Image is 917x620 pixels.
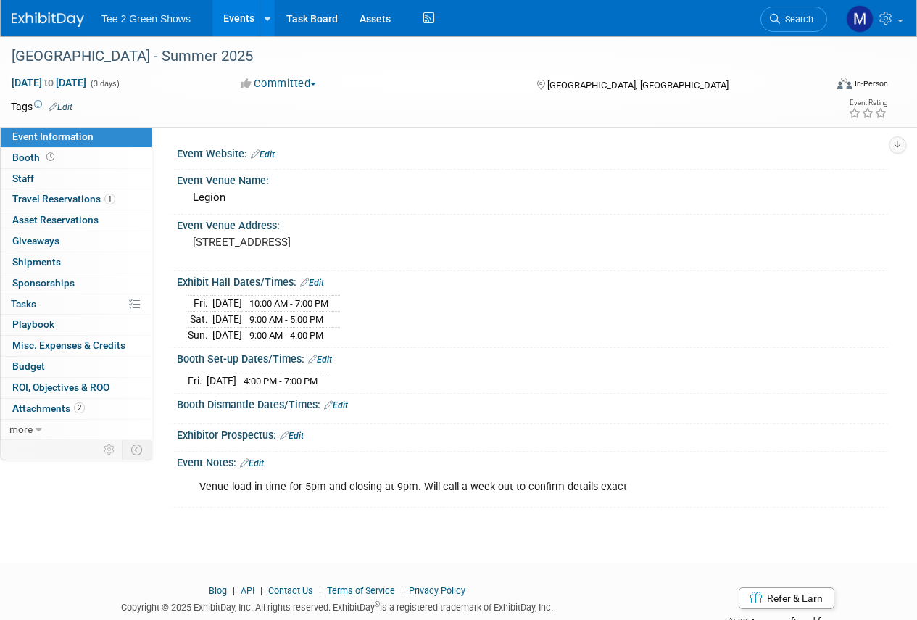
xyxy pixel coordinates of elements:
a: Edit [240,458,264,468]
span: to [42,77,56,88]
td: Sun. [188,327,212,342]
a: Staff [1,169,152,189]
span: Booth [12,152,57,163]
span: Tee 2 Green Shows [101,13,191,25]
span: Shipments [12,256,61,268]
div: Event Website: [177,143,888,162]
a: Asset Reservations [1,210,152,231]
a: Giveaways [1,231,152,252]
span: 9:00 AM - 5:00 PM [249,314,323,325]
span: Staff [12,173,34,184]
div: Event Rating [848,99,887,107]
img: Michael Kruger [846,5,874,33]
div: Exhibitor Prospectus: [177,424,888,443]
a: Edit [49,102,72,112]
div: Exhibit Hall Dates/Times: [177,271,888,290]
span: [GEOGRAPHIC_DATA], [GEOGRAPHIC_DATA] [547,80,729,91]
div: Booth Dismantle Dates/Times: [177,394,888,413]
img: Format-Inperson.png [837,78,852,89]
td: Toggle Event Tabs [123,440,152,459]
span: | [315,585,325,596]
span: ROI, Objectives & ROO [12,381,109,393]
a: Contact Us [268,585,313,596]
a: API [241,585,254,596]
a: Event Information [1,127,152,147]
span: Travel Reservations [12,193,115,204]
div: [GEOGRAPHIC_DATA] - Summer 2025 [7,44,813,70]
a: Sponsorships [1,273,152,294]
div: In-Person [854,78,888,89]
a: Playbook [1,315,152,335]
td: [DATE] [207,373,236,388]
span: Budget [12,360,45,372]
div: Event Venue Address: [177,215,888,233]
a: Refer & Earn [739,587,834,609]
span: Sponsorships [12,277,75,289]
span: | [229,585,238,596]
div: Copyright © 2025 ExhibitDay, Inc. All rights reserved. ExhibitDay is a registered trademark of Ex... [11,598,663,614]
pre: [STREET_ADDRESS] [193,236,457,249]
td: Sat. [188,312,212,328]
a: Edit [300,278,324,288]
a: Booth [1,148,152,168]
a: Budget [1,357,152,377]
span: | [397,585,407,596]
a: Edit [324,400,348,410]
button: Committed [236,76,322,91]
span: Event Information [12,131,94,142]
span: Misc. Expenses & Credits [12,339,125,351]
a: Shipments [1,252,152,273]
a: Terms of Service [327,585,395,596]
span: Giveaways [12,235,59,247]
td: Fri. [188,373,207,388]
td: [DATE] [212,296,242,312]
span: 4:00 PM - 7:00 PM [244,376,318,387]
td: Tags [11,99,72,114]
span: Playbook [12,318,54,330]
span: Tasks [11,298,36,310]
span: | [257,585,266,596]
div: Venue load in time for 5pm and closing at 9pm. Will call a week out to confirm details exact [189,473,747,502]
a: Misc. Expenses & Credits [1,336,152,356]
a: Edit [308,355,332,365]
span: 9:00 AM - 4:00 PM [249,330,323,341]
div: Event Format [760,75,888,97]
td: Personalize Event Tab Strip [97,440,123,459]
span: Booth not reserved yet [43,152,57,162]
span: more [9,423,33,435]
span: Search [780,14,813,25]
a: Blog [209,585,227,596]
span: [DATE] [DATE] [11,76,87,89]
td: [DATE] [212,327,242,342]
a: Edit [280,431,304,441]
div: Event Venue Name: [177,170,888,188]
img: ExhibitDay [12,12,84,27]
span: Attachments [12,402,85,414]
span: 10:00 AM - 7:00 PM [249,298,328,309]
span: (3 days) [89,79,120,88]
a: Attachments2 [1,399,152,419]
span: Asset Reservations [12,214,99,226]
a: Edit [251,149,275,160]
td: Fri. [188,296,212,312]
td: [DATE] [212,312,242,328]
span: 1 [104,194,115,204]
div: Booth Set-up Dates/Times: [177,348,888,367]
div: Event Notes: [177,452,888,471]
a: more [1,420,152,440]
a: Privacy Policy [409,585,465,596]
sup: ® [375,600,380,608]
a: Travel Reservations1 [1,189,152,210]
a: ROI, Objectives & ROO [1,378,152,398]
a: Tasks [1,294,152,315]
div: Legion [188,186,877,209]
span: 2 [74,402,85,413]
a: Search [760,7,827,32]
